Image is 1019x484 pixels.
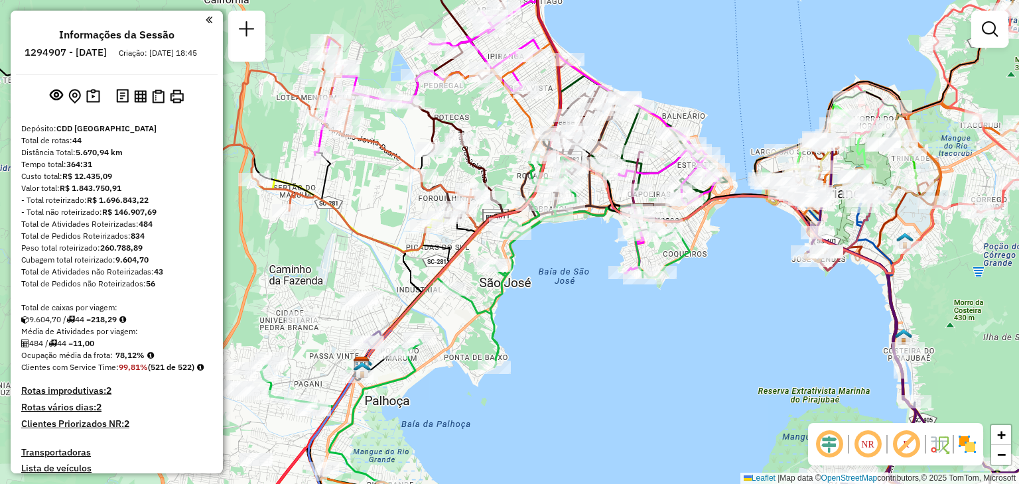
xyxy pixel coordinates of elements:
[21,302,212,314] div: Total de caixas por viagem:
[345,292,378,306] div: Atividade não roteirizada - MERCADO ELDORADO LTD
[66,159,92,169] strong: 364:31
[21,402,212,413] h4: Rotas vários dias:
[113,86,131,107] button: Logs desbloquear sessão
[21,170,212,182] div: Custo total:
[119,362,148,372] strong: 99,81%
[349,291,382,304] div: Atividade não roteirizada - CONRADI - COMERCIO D
[21,135,212,147] div: Total de rotas:
[255,352,288,365] div: Atividade não roteirizada - PAULO ROBERTO CHAVES
[84,86,103,107] button: Painel de Sugestão
[340,297,374,310] div: Atividade não roteirizada - ZULMAR STEIMBACH - E
[21,278,212,290] div: Total de Pedidos não Roteirizados:
[227,383,260,396] div: Atividade não roteirizada - CENTRO AUTOMOTIVO PALHOCA 02 LTDA
[60,183,121,193] strong: R$ 1.843.750,91
[991,445,1011,465] a: Zoom out
[119,316,126,324] i: Meta Caixas/viagem: 175,16 Diferença: 43,13
[96,401,102,413] strong: 2
[147,351,154,359] em: Média calculada utilizando a maior ocupação (%Peso ou %Cubagem) de cada rota da sessão. Rotas cro...
[76,147,123,157] strong: 5.670,94 km
[59,29,174,41] h4: Informações da Sessão
[66,86,84,107] button: Centralizar mapa no depósito ou ponto de apoio
[892,342,925,355] div: Atividade não roteirizada - CAMARAO LOJA DE CONV
[997,446,1006,463] span: −
[21,314,212,326] div: 9.604,70 / 44 =
[167,87,186,106] button: Imprimir Rotas
[740,473,1019,484] div: Map data © contributors,© 2025 TomTom, Microsoft
[21,337,212,349] div: 484 / 44 =
[21,230,212,242] div: Total de Pedidos Roteirizados:
[47,86,66,107] button: Exibir sessão original
[353,356,370,373] img: CDD Florianópolis
[25,46,107,58] h6: 1294907 - [DATE]
[148,362,194,372] strong: (521 de 522)
[21,316,29,324] i: Cubagem total roteirizado
[21,242,212,254] div: Peso total roteirizado:
[21,194,212,206] div: - Total roteirizado:
[131,231,145,241] strong: 834
[115,255,149,265] strong: 9.604,70
[73,338,94,348] strong: 11,00
[154,267,163,276] strong: 43
[852,428,884,460] span: Ocultar NR
[21,206,212,218] div: - Total não roteirizado:
[21,266,212,278] div: Total de Atividades não Roteirizadas:
[21,254,212,266] div: Cubagem total roteirizado:
[234,16,260,46] a: Nova sessão e pesquisa
[21,447,212,458] h4: Transportadoras
[896,232,914,249] img: Ilha Centro
[72,135,82,145] strong: 44
[197,363,204,371] em: Rotas cross docking consideradas
[234,387,267,400] div: Atividade não roteirizada - MM KOESTER
[21,182,212,194] div: Valor total:
[21,463,212,474] h4: Lista de veículos
[56,123,157,133] strong: CDD [GEOGRAPHIC_DATA]
[21,418,212,430] h4: Clientes Priorizados NR:
[223,362,256,375] div: Atividade não roteirizada - 51.175.285 ANDREY AN
[21,362,119,372] span: Clientes com Service Time:
[354,361,371,379] img: 712 UDC Full Palhoça
[91,314,117,324] strong: 218,29
[106,385,111,396] strong: 2
[100,243,143,253] strong: 260.788,89
[87,195,149,205] strong: R$ 1.696.843,22
[895,328,912,345] img: FAD - Pirajubae
[239,453,272,466] div: Atividade não roteirizada - Esquina bar
[139,219,153,229] strong: 484
[102,207,157,217] strong: R$ 146.907,69
[131,87,149,105] button: Visualizar relatório de Roteirização
[21,147,212,158] div: Distância Total:
[21,218,212,230] div: Total de Atividades Roteirizadas:
[48,339,57,347] i: Total de rotas
[813,428,845,460] span: Ocultar deslocamento
[218,383,251,396] div: Atividade não roteirizada - TIAGO JUNCKES 071730
[113,47,202,59] div: Criação: [DATE] 18:45
[778,473,780,483] span: |
[115,350,145,360] strong: 78,12%
[890,428,922,460] span: Exibir rótulo
[929,434,950,455] img: Fluxo de ruas
[21,326,212,337] div: Média de Atividades por viagem:
[744,473,776,483] a: Leaflet
[285,312,318,325] div: Atividade não roteirizada - CLEBER WESSLER 04761
[62,171,112,181] strong: R$ 12.435,09
[957,434,978,455] img: Exibir/Ocultar setores
[149,87,167,106] button: Visualizar Romaneio
[821,473,878,483] a: OpenStreetMap
[146,278,155,288] strong: 56
[66,316,75,324] i: Total de rotas
[21,339,29,347] i: Total de Atividades
[124,418,129,430] strong: 2
[991,425,1011,445] a: Zoom in
[21,123,212,135] div: Depósito:
[21,158,212,170] div: Tempo total:
[220,381,253,394] div: Atividade não roteirizada - ALEXANDRE DA SILVA
[379,343,413,356] div: Atividade não roteirizada - FIGAROS PZZARIA
[21,385,212,396] h4: Rotas improdutivas:
[206,12,212,27] a: Clique aqui para minimizar o painel
[21,350,113,360] span: Ocupação média da frota:
[977,16,1003,42] a: Exibir filtros
[245,369,278,382] div: Atividade não roteirizada - NELSON ERNESTO ALBIN
[997,426,1006,443] span: +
